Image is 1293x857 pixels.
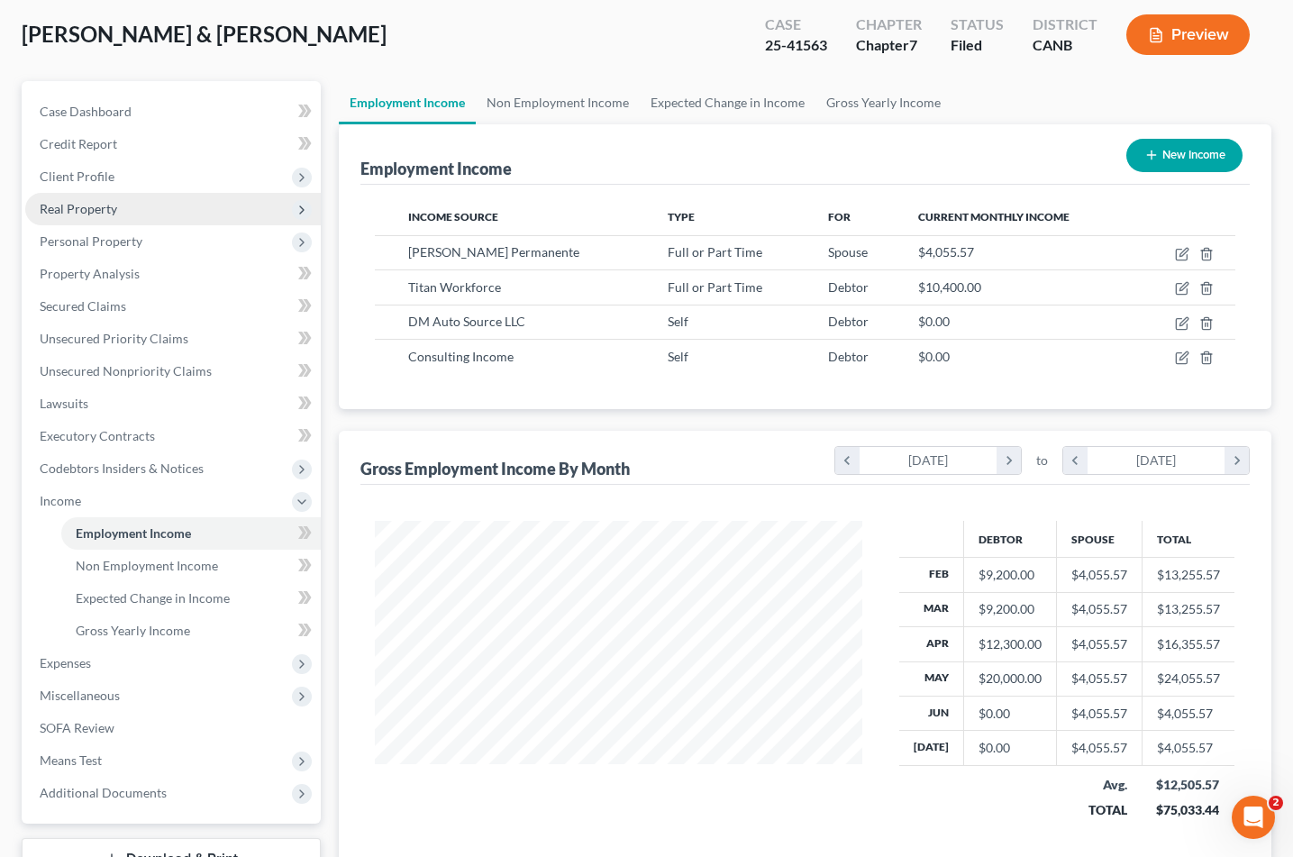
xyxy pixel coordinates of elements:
span: [PERSON_NAME] Permanente [408,244,579,260]
span: $0.00 [918,314,950,329]
i: chevron_left [835,447,860,474]
div: [DATE] [1088,447,1225,474]
a: Property Analysis [25,258,321,290]
span: Client Profile [40,169,114,184]
span: Personal Property [40,233,142,249]
span: Debtor [828,279,869,295]
span: Titan Workforce [408,279,501,295]
a: Gross Yearly Income [61,615,321,647]
span: Secured Claims [40,298,126,314]
a: Credit Report [25,128,321,160]
span: Full or Part Time [668,279,762,295]
a: Expected Change in Income [61,582,321,615]
div: 25-41563 [765,35,827,56]
div: $9,200.00 [979,566,1042,584]
iframe: Intercom live chat [1232,796,1275,839]
span: Spouse [828,244,868,260]
span: Expenses [40,655,91,670]
div: Employment Income [360,158,512,179]
a: Executory Contracts [25,420,321,452]
span: Miscellaneous [40,688,120,703]
div: $4,055.57 [1071,635,1127,653]
th: May [899,661,964,696]
td: $16,355.57 [1142,627,1234,661]
td: $4,055.57 [1142,697,1234,731]
div: Status [951,14,1004,35]
span: Codebtors Insiders & Notices [40,460,204,476]
button: Preview [1126,14,1250,55]
i: chevron_right [997,447,1021,474]
th: Spouse [1056,521,1142,557]
div: $9,200.00 [979,600,1042,618]
a: Lawsuits [25,387,321,420]
th: Debtor [963,521,1056,557]
div: $12,300.00 [979,635,1042,653]
th: Total [1142,521,1234,557]
span: Employment Income [76,525,191,541]
a: Unsecured Priority Claims [25,323,321,355]
div: CANB [1033,35,1097,56]
div: Gross Employment Income By Month [360,458,630,479]
th: Feb [899,558,964,592]
div: Avg. [1070,776,1127,794]
a: Secured Claims [25,290,321,323]
span: For [828,210,851,223]
span: Unsecured Priority Claims [40,331,188,346]
span: Self [668,349,688,364]
span: to [1036,451,1048,470]
span: Type [668,210,695,223]
a: Unsecured Nonpriority Claims [25,355,321,387]
span: 7 [909,36,917,53]
div: $0.00 [979,739,1042,757]
span: Expected Change in Income [76,590,230,606]
div: $0.00 [979,705,1042,723]
a: Gross Yearly Income [815,81,952,124]
i: chevron_right [1225,447,1249,474]
th: Apr [899,627,964,661]
div: Chapter [856,14,922,35]
span: Real Property [40,201,117,216]
div: $4,055.57 [1071,566,1127,584]
div: TOTAL [1070,801,1127,819]
div: $4,055.57 [1071,670,1127,688]
div: $4,055.57 [1071,600,1127,618]
span: Gross Yearly Income [76,623,190,638]
a: Case Dashboard [25,96,321,128]
td: $13,255.57 [1142,592,1234,626]
span: Executory Contracts [40,428,155,443]
span: Property Analysis [40,266,140,281]
div: $4,055.57 [1071,705,1127,723]
span: Full or Part Time [668,244,762,260]
span: 2 [1269,796,1283,810]
a: Employment Income [339,81,476,124]
div: $12,505.57 [1156,776,1220,794]
div: Case [765,14,827,35]
span: Case Dashboard [40,104,132,119]
span: Current Monthly Income [918,210,1070,223]
span: Self [668,314,688,329]
span: $4,055.57 [918,244,974,260]
span: Additional Documents [40,785,167,800]
span: Non Employment Income [76,558,218,573]
th: Mar [899,592,964,626]
div: Chapter [856,35,922,56]
div: $20,000.00 [979,670,1042,688]
span: $10,400.00 [918,279,981,295]
div: District [1033,14,1097,35]
th: [DATE] [899,731,964,765]
span: $0.00 [918,349,950,364]
span: Lawsuits [40,396,88,411]
span: Consulting Income [408,349,514,364]
td: $4,055.57 [1142,731,1234,765]
a: Expected Change in Income [640,81,815,124]
div: Filed [951,35,1004,56]
span: Debtor [828,349,869,364]
a: Employment Income [61,517,321,550]
span: Income Source [408,210,498,223]
a: SOFA Review [25,712,321,744]
span: Income [40,493,81,508]
td: $13,255.57 [1142,558,1234,592]
span: [PERSON_NAME] & [PERSON_NAME] [22,21,387,47]
span: Debtor [828,314,869,329]
span: DM Auto Source LLC [408,314,525,329]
